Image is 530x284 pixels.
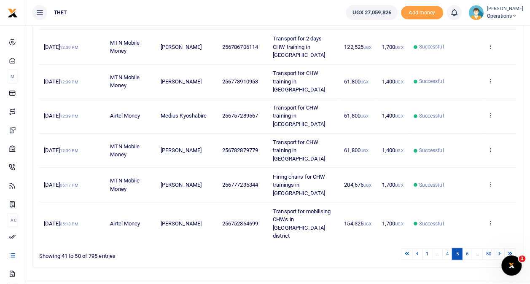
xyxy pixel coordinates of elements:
span: Successful [419,181,444,189]
a: 6 [462,248,472,260]
small: UGX [361,148,369,153]
a: 80 [482,248,495,260]
span: 1,700 [382,44,404,50]
span: UGX 27,059,826 [352,8,391,17]
span: THET [51,9,70,16]
span: 154,325 [344,220,371,227]
span: 1 [519,255,525,262]
small: UGX [395,114,403,118]
span: [PERSON_NAME] [161,78,202,85]
span: 61,800 [344,113,369,119]
a: profile-user [PERSON_NAME] Operations [468,5,523,20]
span: 256757289567 [222,113,258,119]
span: [DATE] [44,113,78,119]
span: MTN Mobile Money [110,177,140,192]
small: UGX [361,80,369,84]
li: Toup your wallet [401,6,443,20]
small: UGX [363,222,371,226]
span: Transport for CHW training in [GEOGRAPHIC_DATA] [273,104,325,127]
small: 05:13 PM [60,222,78,226]
span: [DATE] [44,44,78,50]
span: Medius Kyoshabire [161,113,207,119]
a: UGX 27,059,826 [346,5,397,20]
span: Transport for 2 days CHW training in [GEOGRAPHIC_DATA] [273,35,325,58]
li: Ac [7,213,18,227]
img: profile-user [468,5,484,20]
small: UGX [361,114,369,118]
span: [PERSON_NAME] [161,44,202,50]
li: Wallet ballance [342,5,401,20]
span: MTN Mobile Money [110,40,140,54]
span: 61,800 [344,147,369,153]
span: Successful [419,112,444,120]
span: Successful [419,43,444,51]
span: 256778910953 [222,78,258,85]
span: Successful [419,78,444,85]
span: 61,800 [344,78,369,85]
span: 1,400 [382,147,404,153]
span: Operations [487,12,523,20]
small: [PERSON_NAME] [487,5,523,13]
small: 06:17 PM [60,183,78,188]
span: 204,575 [344,182,371,188]
small: UGX [363,183,371,188]
small: 12:39 PM [60,45,78,50]
span: Successful [419,220,444,228]
span: MTN Mobile Money [110,74,140,89]
span: [PERSON_NAME] [161,182,202,188]
span: 1,700 [382,182,404,188]
span: Successful [419,147,444,154]
span: 256786706114 [222,44,258,50]
span: [DATE] [44,182,78,188]
span: [PERSON_NAME] [161,220,202,227]
small: 12:39 PM [60,80,78,84]
span: 122,525 [344,44,371,50]
iframe: Intercom live chat [501,255,522,276]
a: Add money [401,9,443,15]
span: 256777235344 [222,182,258,188]
span: 1,400 [382,113,404,119]
span: Airtel Money [110,113,140,119]
span: 256752864699 [222,220,258,227]
span: [PERSON_NAME] [161,147,202,153]
small: UGX [395,148,403,153]
small: 12:39 PM [60,114,78,118]
a: 4 [442,248,452,260]
img: logo-small [8,8,18,18]
span: Add money [401,6,443,20]
span: 1,700 [382,220,404,227]
span: Airtel Money [110,220,140,227]
span: Hiring chairs for CHW trainings in [GEOGRAPHIC_DATA] [273,174,325,196]
span: [DATE] [44,147,78,153]
li: M [7,70,18,83]
span: [DATE] [44,220,78,227]
a: logo-small logo-large logo-large [8,9,18,16]
small: UGX [395,80,403,84]
span: [DATE] [44,78,78,85]
a: 5 [452,248,462,260]
span: 256782879779 [222,147,258,153]
span: Transport for CHW training in [GEOGRAPHIC_DATA] [273,70,325,93]
small: UGX [395,183,403,188]
span: MTN Mobile Money [110,143,140,158]
span: Transport for CHW training in [GEOGRAPHIC_DATA] [273,139,325,162]
small: UGX [395,45,403,50]
div: Showing 41 to 50 of 795 entries [39,247,234,260]
a: 1 [422,248,432,260]
small: UGX [363,45,371,50]
span: 1,400 [382,78,404,85]
small: 12:39 PM [60,148,78,153]
span: Transport for mobilising CHWs in [GEOGRAPHIC_DATA] district [273,208,331,239]
small: UGX [395,222,403,226]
